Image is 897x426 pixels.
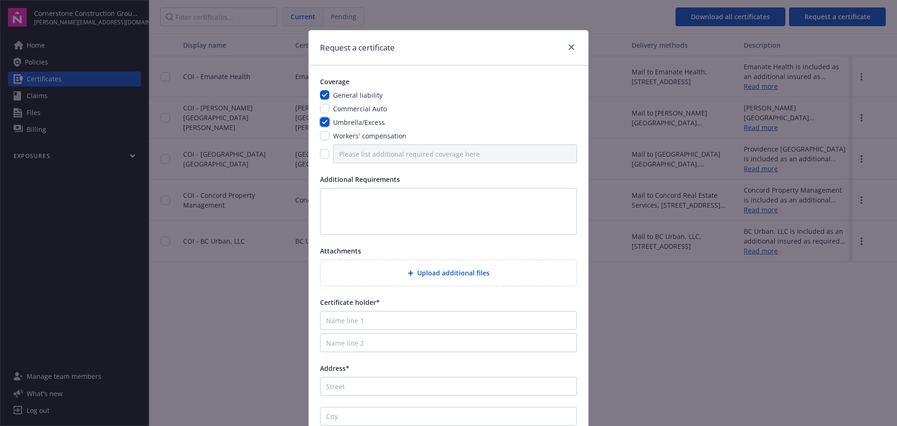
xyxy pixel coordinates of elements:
[320,364,349,373] span: Address*
[320,311,577,330] input: Name line 1
[320,175,400,184] span: Additional Requirements
[320,298,380,307] span: Certificate holder*
[320,260,577,286] div: Upload additional files
[320,377,577,396] input: Street
[320,407,577,426] input: City
[333,91,383,100] span: General liability
[333,144,577,163] input: Please list additional required coverage here
[320,246,361,255] span: Attachments
[333,104,387,113] span: Commercial Auto
[566,42,577,53] a: close
[333,118,385,127] span: Umbrella/Excess
[320,333,577,352] input: Name line 2
[320,42,395,54] h1: Request a certificate
[320,77,349,86] span: Coverage
[333,131,406,140] span: Workers' compensation
[417,268,490,278] span: Upload additional files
